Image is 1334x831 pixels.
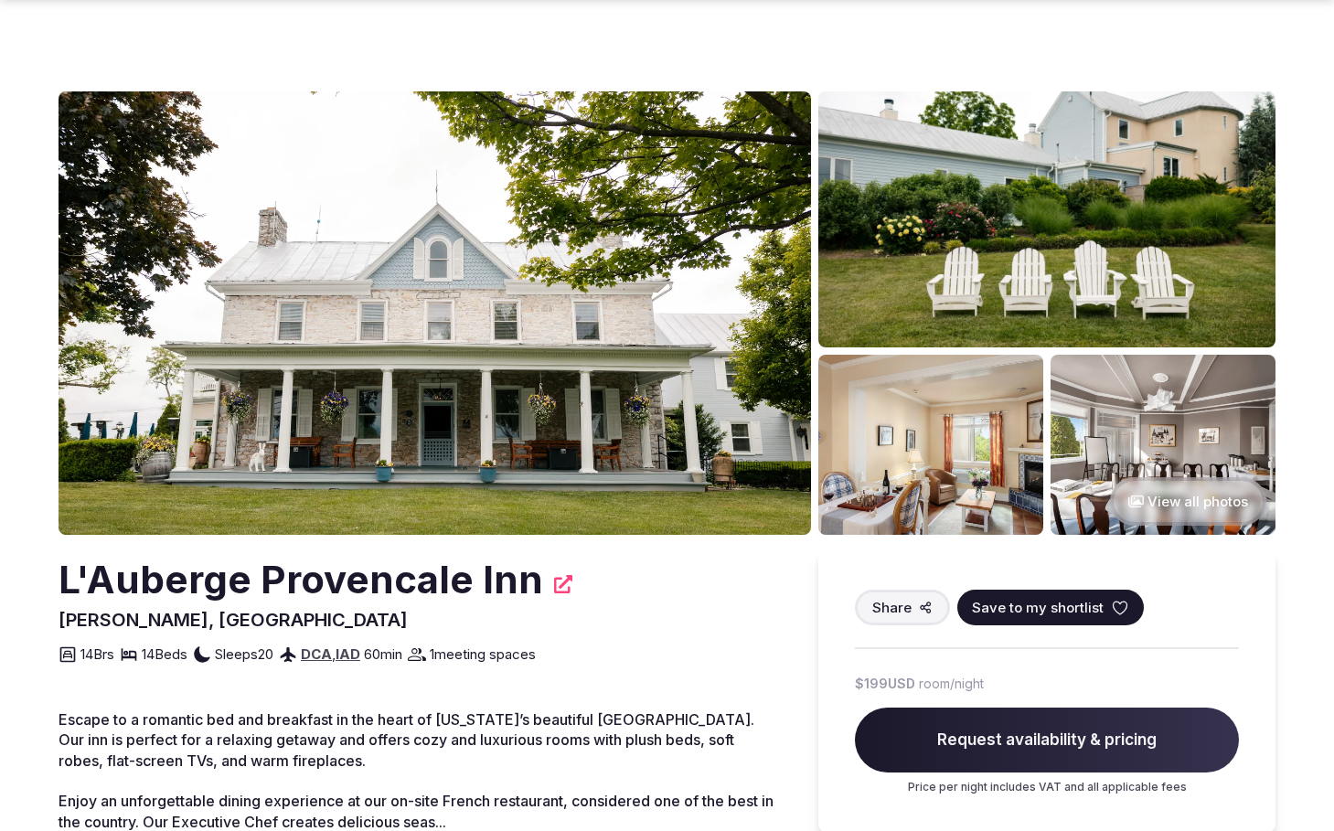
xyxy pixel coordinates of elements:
[972,598,1104,617] span: Save to my shortlist
[301,645,332,663] a: DCA
[80,645,114,664] span: 14 Brs
[59,91,811,535] img: Venue cover photo
[1110,477,1266,526] button: View all photos
[855,780,1239,795] p: Price per night includes VAT and all applicable fees
[872,598,912,617] span: Share
[336,645,360,663] a: IAD
[301,645,360,664] div: ,
[215,645,273,664] span: Sleeps 20
[59,609,408,631] span: [PERSON_NAME], [GEOGRAPHIC_DATA]
[919,675,984,693] span: room/night
[59,792,774,830] span: Enjoy an unforgettable dining experience at our on-site French restaurant, considered one of the ...
[818,91,1275,347] img: Venue gallery photo
[430,645,536,664] span: 1 meeting spaces
[855,675,915,693] span: $199 USD
[855,590,950,625] button: Share
[59,710,754,770] span: Escape to a romantic bed and breakfast in the heart of [US_STATE]’s beautiful [GEOGRAPHIC_DATA]. ...
[59,553,543,607] h2: L'Auberge Provencale Inn
[1051,355,1275,535] img: Venue gallery photo
[142,645,187,664] span: 14 Beds
[855,708,1239,773] span: Request availability & pricing
[818,355,1043,535] img: Venue gallery photo
[364,645,402,664] span: 60 min
[957,590,1144,625] button: Save to my shortlist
